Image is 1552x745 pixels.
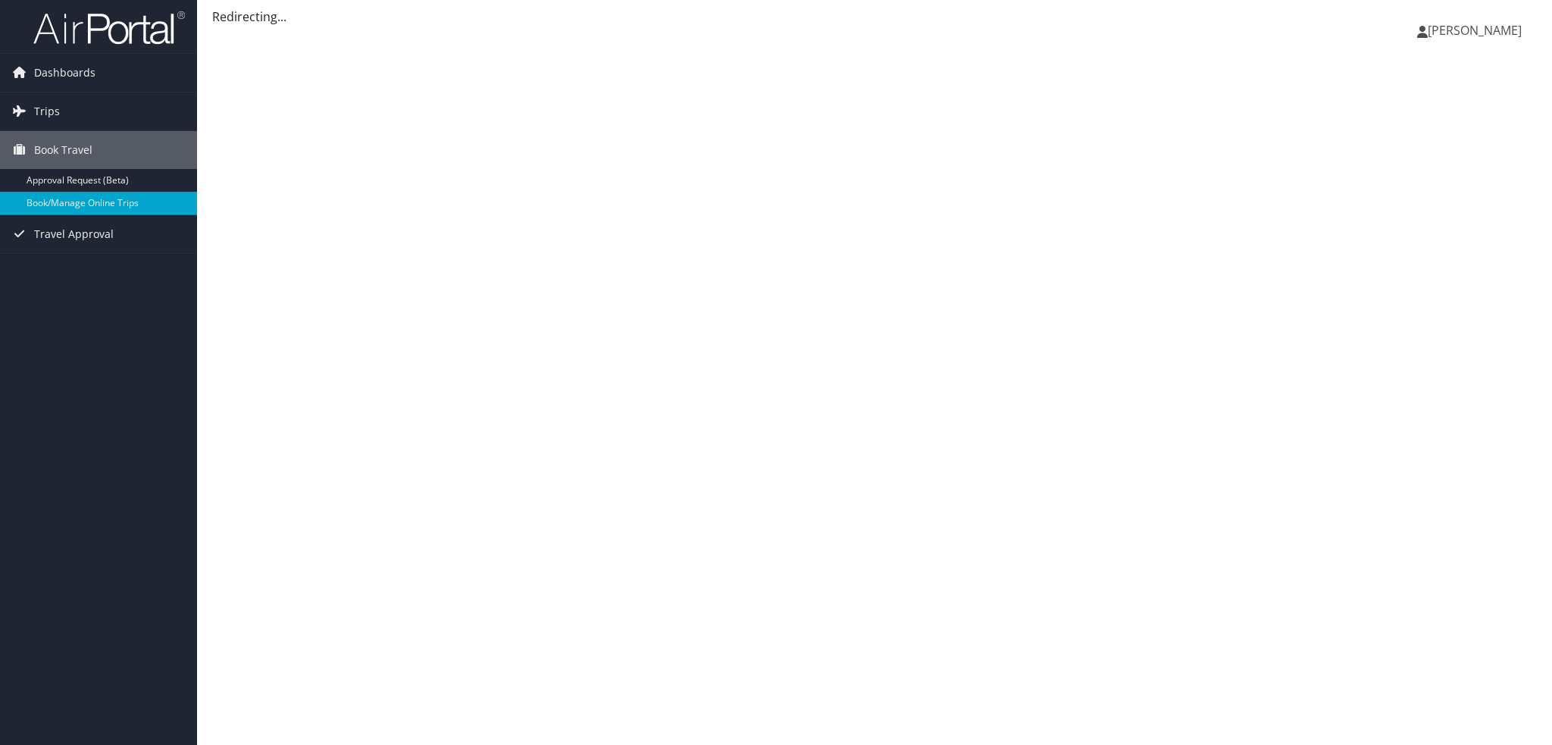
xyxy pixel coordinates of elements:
[34,54,95,92] span: Dashboards
[33,10,185,45] img: airportal-logo.png
[1417,8,1537,53] a: [PERSON_NAME]
[212,8,1537,26] div: Redirecting...
[34,131,92,169] span: Book Travel
[1428,22,1522,39] span: [PERSON_NAME]
[34,92,60,130] span: Trips
[34,215,114,253] span: Travel Approval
